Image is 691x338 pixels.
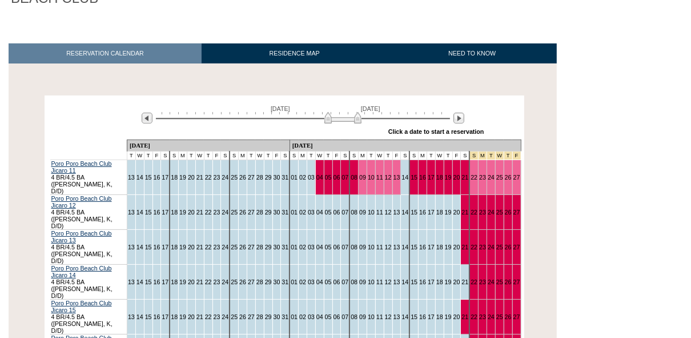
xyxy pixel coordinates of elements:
[428,313,435,320] a: 17
[247,152,256,160] td: T
[171,279,178,285] a: 18
[144,152,152,160] td: T
[221,152,230,160] td: S
[265,313,272,320] a: 29
[171,313,178,320] a: 18
[239,244,246,250] a: 26
[128,313,135,320] a: 13
[187,152,195,160] td: T
[504,152,512,160] td: Thanksgiving 2026
[368,279,375,285] a: 10
[274,313,280,320] a: 30
[222,174,228,181] a: 24
[436,209,443,216] a: 18
[51,265,112,279] a: Poro Poro Beach Club Jicaro 14
[205,313,212,320] a: 22
[231,209,238,216] a: 25
[368,244,375,250] a: 10
[419,313,426,320] a: 16
[359,279,366,285] a: 09
[351,174,357,181] a: 08
[368,174,375,181] a: 10
[299,209,306,216] a: 02
[496,279,503,285] a: 25
[188,279,195,285] a: 20
[154,174,160,181] a: 16
[461,209,468,216] a: 21
[248,209,255,216] a: 27
[332,152,341,160] td: F
[445,313,452,320] a: 19
[385,244,392,250] a: 12
[307,152,316,160] td: T
[299,313,306,320] a: 02
[145,279,152,285] a: 15
[265,244,272,250] a: 29
[239,209,246,216] a: 26
[291,279,298,285] a: 01
[162,174,168,181] a: 17
[401,209,408,216] a: 14
[248,313,255,320] a: 27
[479,279,486,285] a: 23
[154,313,160,320] a: 16
[445,209,452,216] a: 19
[453,279,460,285] a: 20
[282,244,288,250] a: 31
[145,174,152,181] a: 15
[222,279,228,285] a: 24
[162,279,168,285] a: 17
[471,174,477,181] a: 22
[513,279,520,285] a: 27
[171,244,178,250] a: 18
[231,244,238,250] a: 25
[256,279,263,285] a: 28
[324,152,332,160] td: T
[299,174,306,181] a: 02
[419,279,426,285] a: 16
[291,209,298,216] a: 01
[128,174,135,181] a: 13
[170,152,178,160] td: S
[385,313,392,320] a: 12
[239,152,247,160] td: M
[214,279,220,285] a: 23
[248,174,255,181] a: 27
[171,209,178,216] a: 18
[222,244,228,250] a: 24
[205,244,212,250] a: 22
[316,279,323,285] a: 04
[367,152,376,160] td: T
[145,244,152,250] a: 15
[128,209,135,216] a: 13
[393,244,400,250] a: 13
[274,174,280,181] a: 30
[50,300,127,335] td: 4 BR/4.5 BA ([PERSON_NAME], K, D/D)
[488,209,495,216] a: 24
[128,279,135,285] a: 13
[341,152,349,160] td: S
[351,209,357,216] a: 08
[453,209,460,216] a: 20
[368,209,375,216] a: 10
[428,279,435,285] a: 17
[452,152,461,160] td: F
[385,174,392,181] a: 12
[308,174,315,181] a: 03
[239,174,246,181] a: 26
[513,174,520,181] a: 27
[196,209,203,216] a: 21
[127,140,290,152] td: [DATE]
[471,209,477,216] a: 22
[359,244,366,250] a: 09
[435,152,444,160] td: W
[179,313,186,320] a: 19
[479,209,486,216] a: 23
[50,265,127,300] td: 4 BR/4.5 BA ([PERSON_NAME], K, D/D)
[231,313,238,320] a: 25
[179,174,186,181] a: 19
[299,152,307,160] td: M
[513,244,520,250] a: 27
[274,209,280,216] a: 30
[282,279,288,285] a: 31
